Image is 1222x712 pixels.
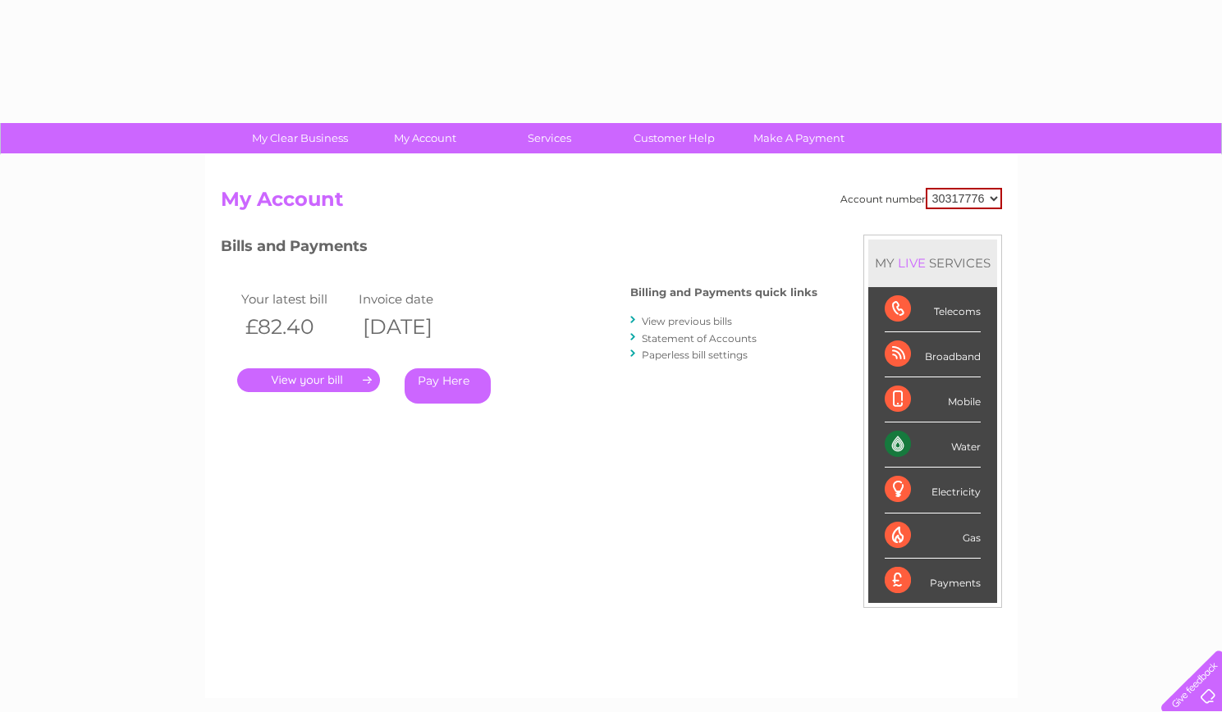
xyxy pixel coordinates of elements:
div: Gas [885,513,981,559]
div: Electricity [885,468,981,513]
div: Telecoms [885,287,981,332]
a: Paperless bill settings [642,349,748,361]
a: My Account [357,123,492,153]
a: . [237,368,380,392]
td: Invoice date [355,288,473,310]
div: Broadband [885,332,981,377]
th: £82.40 [237,310,355,344]
a: Statement of Accounts [642,332,757,345]
a: Make A Payment [731,123,867,153]
div: Water [885,422,981,468]
a: Services [482,123,617,153]
div: Payments [885,559,981,603]
a: Customer Help [606,123,742,153]
div: Account number [840,188,1002,209]
div: MY SERVICES [868,240,997,286]
h2: My Account [221,188,1002,219]
div: Mobile [885,377,981,422]
div: LIVE [895,255,929,271]
a: My Clear Business [232,123,368,153]
h4: Billing and Payments quick links [630,286,817,299]
td: Your latest bill [237,288,355,310]
th: [DATE] [355,310,473,344]
a: View previous bills [642,315,732,327]
a: Pay Here [405,368,491,404]
h3: Bills and Payments [221,235,817,263]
